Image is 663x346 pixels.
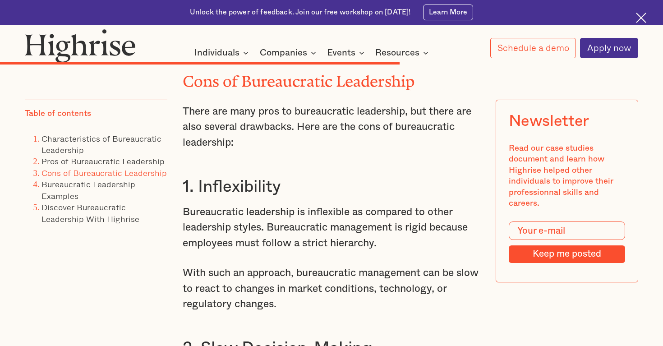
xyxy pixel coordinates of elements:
[260,47,319,58] div: Companies
[183,204,480,251] p: Bureaucratic leadership is inflexible as compared to other leadership styles. Bureaucratic manage...
[375,47,419,58] div: Resources
[41,201,139,225] a: Discover Bureaucratic Leadership With Highrise
[25,108,91,119] div: Table of contents
[490,38,576,58] a: Schedule a demo
[260,47,307,58] div: Companies
[375,47,431,58] div: Resources
[183,69,480,86] h2: Cons of Bureaucratic Leadership
[327,47,355,58] div: Events
[509,221,626,263] form: Modal Form
[194,47,251,58] div: Individuals
[183,104,480,150] p: There are many pros to bureaucratic leadership, but there are also several drawbacks. Here are th...
[183,176,480,197] h3: 1. Inflexibility
[41,155,165,167] a: Pros of Bureaucratic Leadership
[41,178,135,202] a: Bureaucratic Leadership Examples
[636,13,646,23] img: Cross icon
[509,112,589,130] div: Newsletter
[194,47,239,58] div: Individuals
[190,8,410,18] div: Unlock the power of feedback. Join our free workshop on [DATE]!
[41,166,167,179] a: Cons of Bureaucratic Leadership
[183,265,480,312] p: With such an approach, bureaucratic management can be slow to react to changes in market conditio...
[327,47,367,58] div: Events
[509,245,626,263] input: Keep me posted
[509,221,626,240] input: Your e-mail
[25,29,136,62] img: Highrise logo
[423,5,473,20] a: Learn More
[580,38,638,58] a: Apply now
[41,132,161,156] a: Characteristics of Bureaucratic Leadership
[509,143,626,209] div: Read our case studies document and learn how Highrise helped other individuals to improve their p...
